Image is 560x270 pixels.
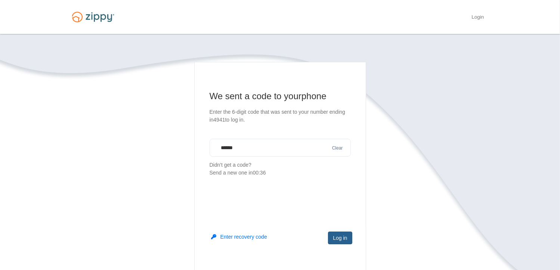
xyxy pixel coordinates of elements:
[328,232,352,244] button: Log in
[210,108,351,124] p: Enter the 6-digit code that was sent to your number ending in 4941 to log in.
[330,145,345,152] button: Clear
[471,14,484,22] a: Login
[211,233,267,241] button: Enter recovery code
[67,8,119,26] img: Logo
[210,90,351,102] h1: We sent a code to your phone
[210,169,351,177] div: Send a new one in 00:36
[210,161,351,177] p: Didn't get a code?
